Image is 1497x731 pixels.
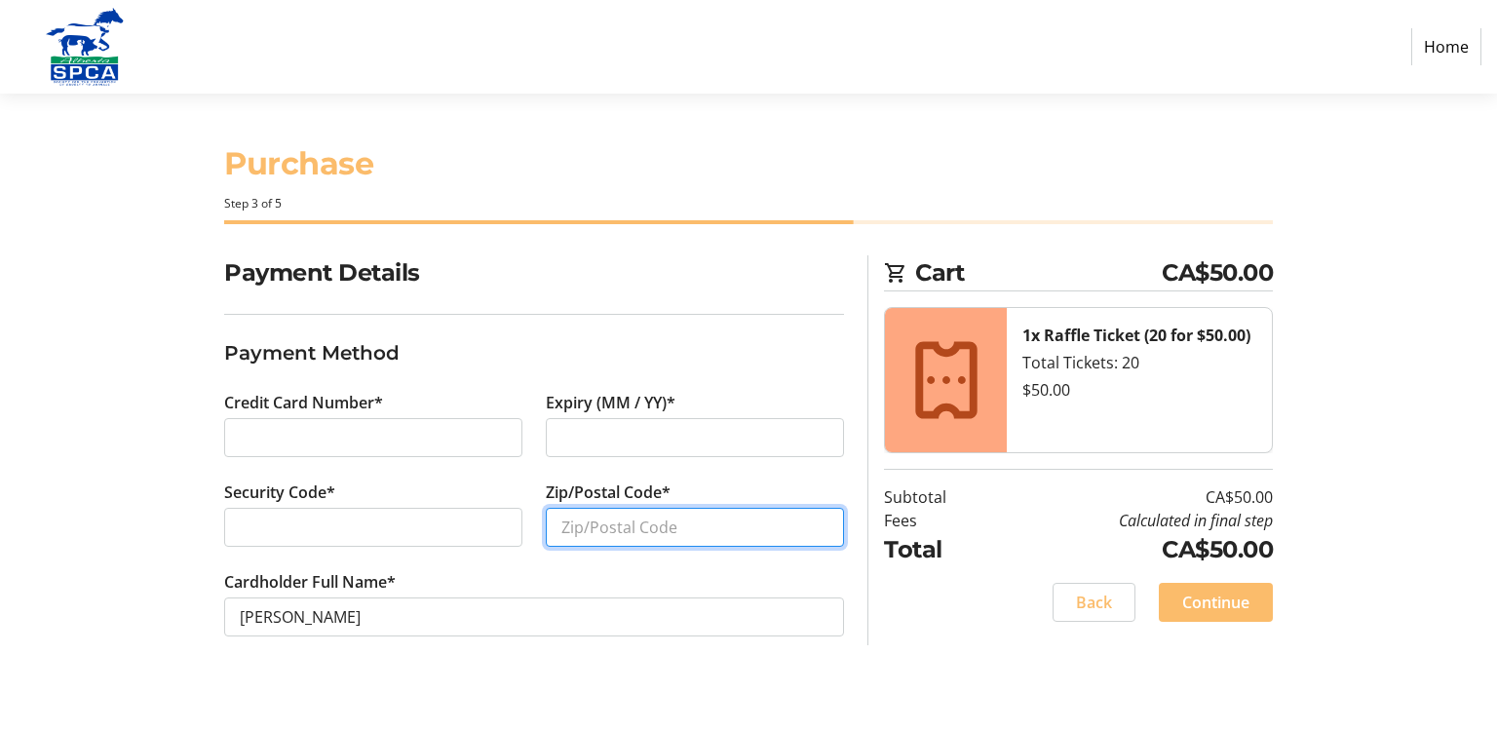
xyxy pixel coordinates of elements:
[1022,378,1256,402] div: $50.00
[996,509,1273,532] td: Calculated in final step
[224,338,844,367] h3: Payment Method
[546,391,675,414] label: Expiry (MM / YY)*
[1159,583,1273,622] button: Continue
[16,8,154,86] img: Alberta SPCA's Logo
[224,255,844,290] h2: Payment Details
[1053,583,1135,622] button: Back
[240,516,507,539] iframe: Secure CVC input frame
[224,195,1273,212] div: Step 3 of 5
[561,426,828,449] iframe: Secure expiration date input frame
[240,426,507,449] iframe: Secure card number input frame
[884,509,996,532] td: Fees
[1182,591,1249,614] span: Continue
[224,570,396,594] label: Cardholder Full Name*
[996,532,1273,567] td: CA$50.00
[224,481,335,504] label: Security Code*
[1411,28,1481,65] a: Home
[224,391,383,414] label: Credit Card Number*
[224,140,1273,187] h1: Purchase
[1022,325,1250,346] strong: 1x Raffle Ticket (20 for $50.00)
[915,255,1162,290] span: Cart
[1162,255,1273,290] span: CA$50.00
[546,508,844,547] input: Zip/Postal Code
[224,597,844,636] input: Card Holder Name
[1076,591,1112,614] span: Back
[546,481,671,504] label: Zip/Postal Code*
[884,532,996,567] td: Total
[884,485,996,509] td: Subtotal
[996,485,1273,509] td: CA$50.00
[1022,351,1256,374] div: Total Tickets: 20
